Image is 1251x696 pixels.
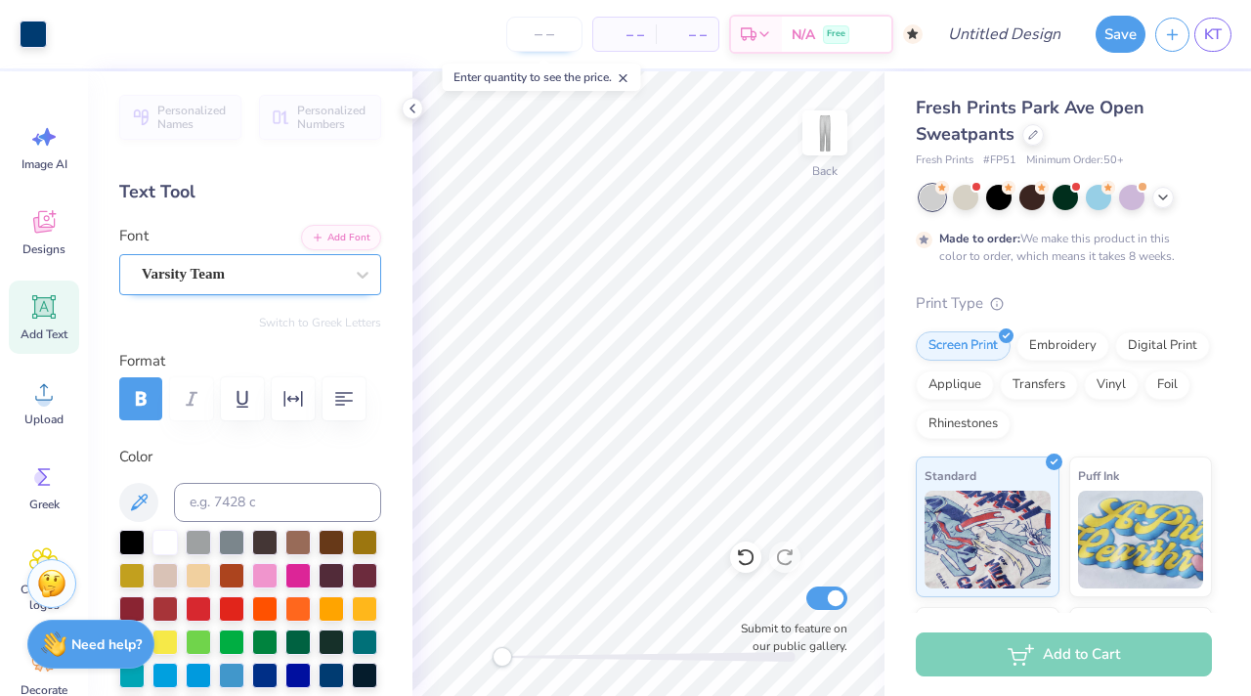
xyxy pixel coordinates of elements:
[916,152,973,169] span: Fresh Prints
[939,231,1020,246] strong: Made to order:
[493,647,512,667] div: Accessibility label
[1026,152,1124,169] span: Minimum Order: 50 +
[1078,491,1204,588] img: Puff Ink
[22,241,65,257] span: Designs
[157,104,230,131] span: Personalized Names
[668,24,707,45] span: – –
[1084,370,1139,400] div: Vinyl
[812,162,838,180] div: Back
[71,635,142,654] strong: Need help?
[916,331,1011,361] div: Screen Print
[1194,18,1231,52] a: KT
[297,104,369,131] span: Personalized Numbers
[939,230,1180,265] div: We make this product in this color to order, which means it takes 8 weeks.
[916,370,994,400] div: Applique
[174,483,381,522] input: e.g. 7428 c
[916,292,1212,315] div: Print Type
[827,27,845,41] span: Free
[119,95,241,140] button: Personalized Names
[1078,465,1119,486] span: Puff Ink
[301,225,381,250] button: Add Font
[1016,331,1109,361] div: Embroidery
[925,491,1051,588] img: Standard
[119,350,381,372] label: Format
[119,446,381,468] label: Color
[22,156,67,172] span: Image AI
[21,326,67,342] span: Add Text
[12,582,76,613] span: Clipart & logos
[1115,331,1210,361] div: Digital Print
[805,113,844,152] img: Back
[1000,370,1078,400] div: Transfers
[605,24,644,45] span: – –
[730,620,847,655] label: Submit to feature on our public gallery.
[119,179,381,205] div: Text Tool
[1096,16,1145,53] button: Save
[119,225,149,247] label: Font
[916,410,1011,439] div: Rhinestones
[792,24,815,45] span: N/A
[932,15,1076,54] input: Untitled Design
[29,497,60,512] span: Greek
[1204,23,1222,46] span: KT
[1144,370,1190,400] div: Foil
[443,64,641,91] div: Enter quantity to see the price.
[24,412,64,427] span: Upload
[259,315,381,330] button: Switch to Greek Letters
[916,96,1144,146] span: Fresh Prints Park Ave Open Sweatpants
[506,17,582,52] input: – –
[925,465,976,486] span: Standard
[983,152,1016,169] span: # FP51
[259,95,381,140] button: Personalized Numbers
